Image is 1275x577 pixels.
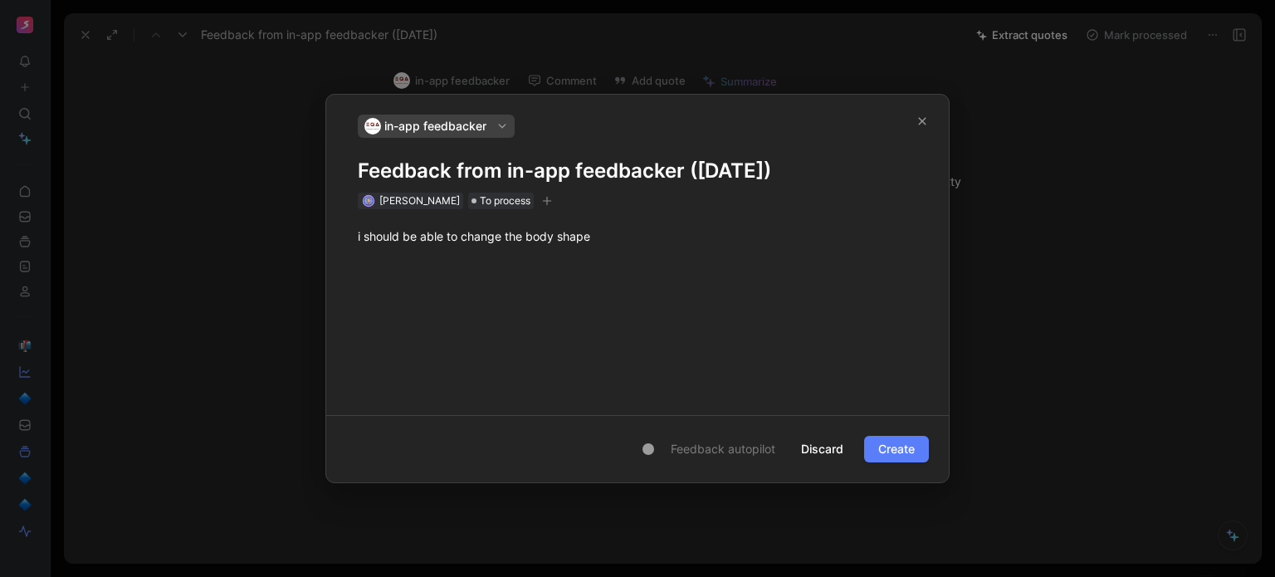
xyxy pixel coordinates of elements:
[358,227,917,245] div: i should be able to change the body shape
[878,439,915,459] span: Create
[787,436,857,462] button: Discard
[358,115,515,138] button: logoin-app feedbacker
[636,438,780,460] button: Feedback autopilot
[384,116,486,136] span: in-app feedbacker
[364,196,373,205] img: avatar
[671,439,775,459] span: Feedback autopilot
[801,439,843,459] span: Discard
[379,194,460,207] span: [PERSON_NAME]
[364,118,381,134] img: logo
[864,436,929,462] button: Create
[480,193,530,209] span: To process
[468,193,534,209] div: To process
[358,158,917,184] h1: Feedback from in-app feedbacker ([DATE])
